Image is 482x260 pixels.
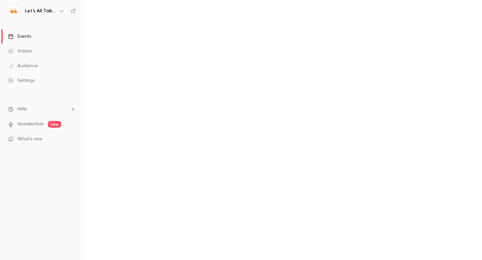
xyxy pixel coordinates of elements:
[25,8,56,14] h6: Let's All Talk Mental Health
[48,121,61,128] span: new
[17,121,44,128] a: SpeakerHub
[8,106,76,113] li: help-dropdown-opener
[17,136,43,143] span: What's new
[17,106,27,113] span: Help
[8,33,31,40] div: Events
[8,48,32,54] div: Videos
[8,6,19,16] img: Let's All Talk Mental Health
[8,77,35,84] div: Settings
[8,62,38,69] div: Audience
